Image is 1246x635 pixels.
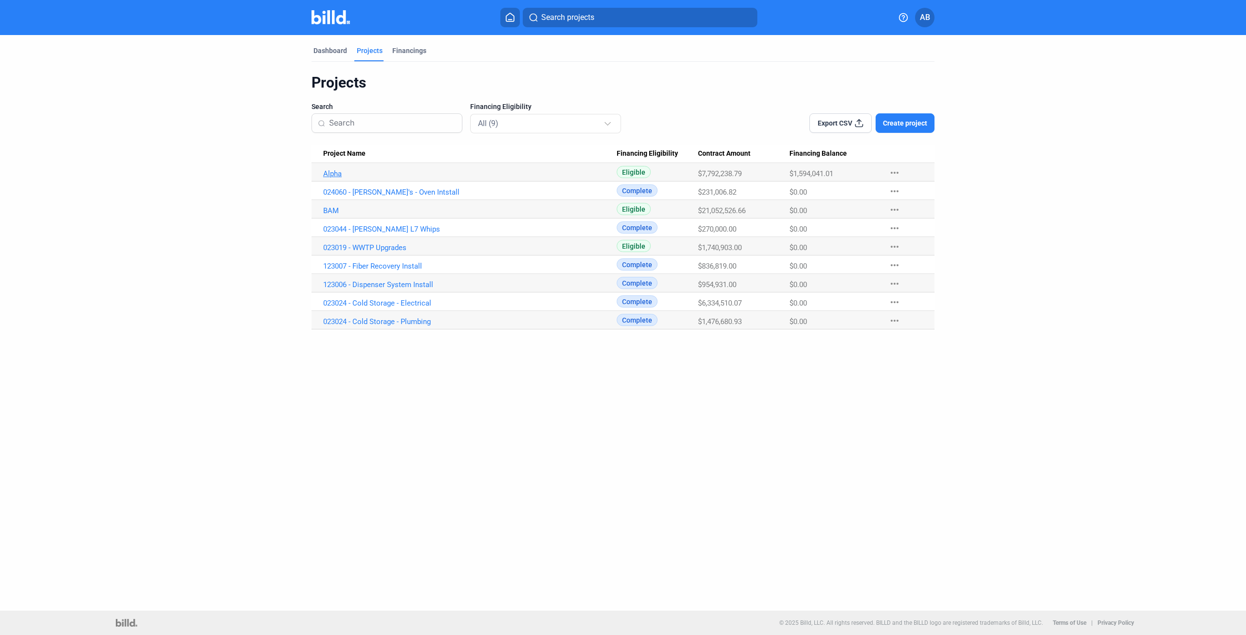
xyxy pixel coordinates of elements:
[323,225,617,234] a: 023044 - [PERSON_NAME] L7 Whips
[311,10,350,24] img: Billd Company Logo
[323,299,617,308] a: 023024 - Cold Storage - Electrical
[617,149,698,158] div: Financing Eligibility
[478,119,498,128] mat-select-trigger: All (9)
[876,113,934,133] button: Create project
[789,149,847,158] span: Financing Balance
[889,167,900,179] mat-icon: more_horiz
[617,221,658,234] span: Complete
[920,12,930,23] span: AB
[915,8,934,27] button: AB
[617,240,651,252] span: Eligible
[617,149,678,158] span: Financing Eligibility
[323,243,617,252] a: 023019 - WWTP Upgrades
[323,317,617,326] a: 023024 - Cold Storage - Plumbing
[392,46,426,55] div: Financings
[789,188,807,197] span: $0.00
[809,113,872,133] button: Export CSV
[1098,619,1134,626] b: Privacy Policy
[698,149,751,158] span: Contract Amount
[617,277,658,289] span: Complete
[789,206,807,215] span: $0.00
[789,317,807,326] span: $0.00
[789,169,833,178] span: $1,594,041.01
[698,299,742,308] span: $6,334,510.07
[470,102,531,111] span: Financing Eligibility
[311,102,333,111] span: Search
[323,262,617,271] a: 123007 - Fiber Recovery Install
[523,8,757,27] button: Search projects
[617,295,658,308] span: Complete
[357,46,383,55] div: Projects
[818,118,852,128] span: Export CSV
[789,280,807,289] span: $0.00
[1091,619,1093,626] p: |
[889,296,900,308] mat-icon: more_horiz
[779,619,1043,626] p: © 2025 Billd, LLC. All rights reserved. BILLD and the BILLD logo are registered trademarks of Bil...
[789,225,807,234] span: $0.00
[698,280,736,289] span: $954,931.00
[541,12,594,23] span: Search projects
[329,113,456,133] input: Search
[698,188,736,197] span: $231,006.82
[323,280,617,289] a: 123006 - Dispenser System Install
[116,619,137,627] img: logo
[698,243,742,252] span: $1,740,903.00
[698,149,789,158] div: Contract Amount
[323,149,617,158] div: Project Name
[323,188,617,197] a: 024060 - [PERSON_NAME]'s - Oven Intstall
[617,184,658,197] span: Complete
[311,73,934,92] div: Projects
[789,262,807,271] span: $0.00
[617,258,658,271] span: Complete
[889,259,900,271] mat-icon: more_horiz
[789,243,807,252] span: $0.00
[889,241,900,253] mat-icon: more_horiz
[883,118,927,128] span: Create project
[889,278,900,290] mat-icon: more_horiz
[313,46,347,55] div: Dashboard
[323,206,617,215] a: BAM
[889,204,900,216] mat-icon: more_horiz
[889,222,900,234] mat-icon: more_horiz
[617,314,658,326] span: Complete
[617,203,651,215] span: Eligible
[1053,619,1086,626] b: Terms of Use
[889,185,900,197] mat-icon: more_horiz
[789,299,807,308] span: $0.00
[889,315,900,327] mat-icon: more_horiz
[698,206,746,215] span: $21,052,526.66
[789,149,879,158] div: Financing Balance
[323,149,366,158] span: Project Name
[323,169,617,178] a: Alpha
[617,166,651,178] span: Eligible
[698,225,736,234] span: $270,000.00
[698,317,742,326] span: $1,476,680.93
[698,262,736,271] span: $836,819.00
[698,169,742,178] span: $7,792,238.79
